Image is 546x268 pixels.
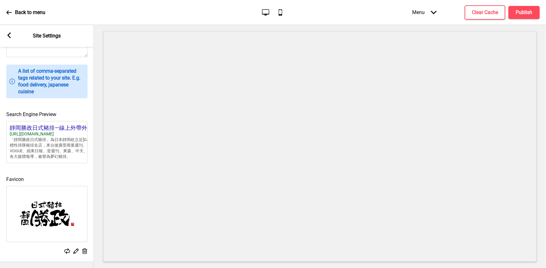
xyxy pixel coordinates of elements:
[406,3,443,22] div: Menu
[508,6,540,19] button: Publish
[15,9,45,16] p: Back to menu
[10,137,104,160] div: 「靜岡勝政日式豬排」為日本靜岡屹立近[DATE]的指標性排隊豬排名店，來台後廣受商業週刊、GQ、VOGUE、蘋果日報、壹週刊、東森、中天、TVBS等各大媒體報導，被譽為夢幻豬排。
[33,32,61,39] p: Site Settings
[6,4,45,21] a: Back to menu
[10,124,104,131] div: 靜岡勝政日式豬排—線上外帶外送網站 …
[10,131,104,137] div: [URL][DOMAIN_NAME]
[7,186,87,242] img: Favicon
[516,9,533,16] h4: Publish
[18,68,84,95] p: A list of comma-separated tags related to your site. E.g. food delivery, japanese cuisine
[6,176,88,183] h4: Favicon
[472,9,498,16] h4: Clear Cache
[6,111,88,118] h4: Search Engine Preview
[465,5,505,20] button: Clear Cache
